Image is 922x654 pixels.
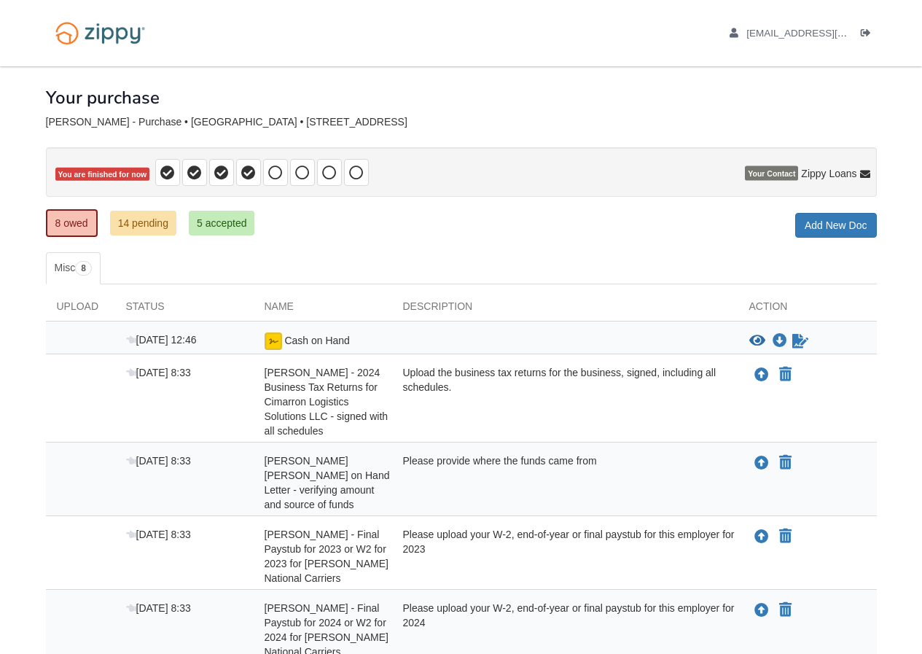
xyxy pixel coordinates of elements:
[753,527,770,546] button: Upload Yunicel Cedeno Rosabal - Final Paystub for 2023 or W2 for 2023 for Schneider National Carr...
[265,455,390,510] span: [PERSON_NAME] [PERSON_NAME] on Hand Letter - verifying amount and source of funds
[265,367,388,437] span: [PERSON_NAME] - 2024 Business Tax Returns for Cimarron Logistics Solutions LLC - signed with all ...
[753,365,770,384] button: Upload Yunicel Cedeno Rosabal - 2024 Business Tax Returns for Cimarron Logistics Solutions LLC - ...
[778,454,793,472] button: Declare Yunicel Cedeno Rosabal - Cash on Hand Letter - verifying amount and source of funds not a...
[46,209,98,237] a: 8 owed
[753,453,770,472] button: Upload Yunicel Cedeno Rosabal - Cash on Hand Letter - verifying amount and source of funds
[791,332,810,350] a: Sign Form
[392,453,738,512] div: Please provide where the funds came from
[801,166,856,181] span: Zippy Loans
[773,335,787,347] a: Download Cash on Hand
[392,365,738,438] div: Upload the business tax returns for the business, signed, including all schedules.
[126,529,191,540] span: [DATE] 8:33
[265,529,388,584] span: [PERSON_NAME] - Final Paystub for 2023 or W2 for 2023 for [PERSON_NAME] National Carriers
[778,602,793,619] button: Declare Yunicel Cedeno Rosabal - Final Paystub for 2024 or W2 for 2024 for Schneider National Car...
[753,601,770,620] button: Upload Yunicel Cedeno Rosabal - Final Paystub for 2024 or W2 for 2024 for Schneider National Carr...
[189,211,255,235] a: 5 accepted
[730,28,914,42] a: edit profile
[46,88,160,107] h1: Your purchase
[749,334,765,349] button: View Cash on Hand
[861,28,877,42] a: Log out
[126,367,191,378] span: [DATE] 8:33
[46,15,155,52] img: Logo
[126,602,191,614] span: [DATE] 8:33
[778,528,793,545] button: Declare Yunicel Cedeno Rosabal - Final Paystub for 2023 or W2 for 2023 for Schneider National Car...
[115,299,254,321] div: Status
[110,211,176,235] a: 14 pending
[745,166,798,181] span: Your Contact
[46,116,877,128] div: [PERSON_NAME] - Purchase • [GEOGRAPHIC_DATA] • [STREET_ADDRESS]
[265,332,282,350] img: Ready for you to esign
[284,335,350,346] span: Cash on Hand
[75,261,92,276] span: 8
[46,252,101,284] a: Misc
[738,299,877,321] div: Action
[126,334,197,346] span: [DATE] 12:46
[746,28,913,39] span: cdeno87@gmail.com
[392,299,738,321] div: Description
[46,299,115,321] div: Upload
[778,366,793,384] button: Declare Yunicel Cedeno Rosabal - 2024 Business Tax Returns for Cimarron Logistics Solutions LLC -...
[126,455,191,467] span: [DATE] 8:33
[254,299,392,321] div: Name
[392,527,738,585] div: Please upload your W-2, end-of-year or final paystub for this employer for 2023
[55,168,150,182] span: You are finished for now
[795,213,877,238] a: Add New Doc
